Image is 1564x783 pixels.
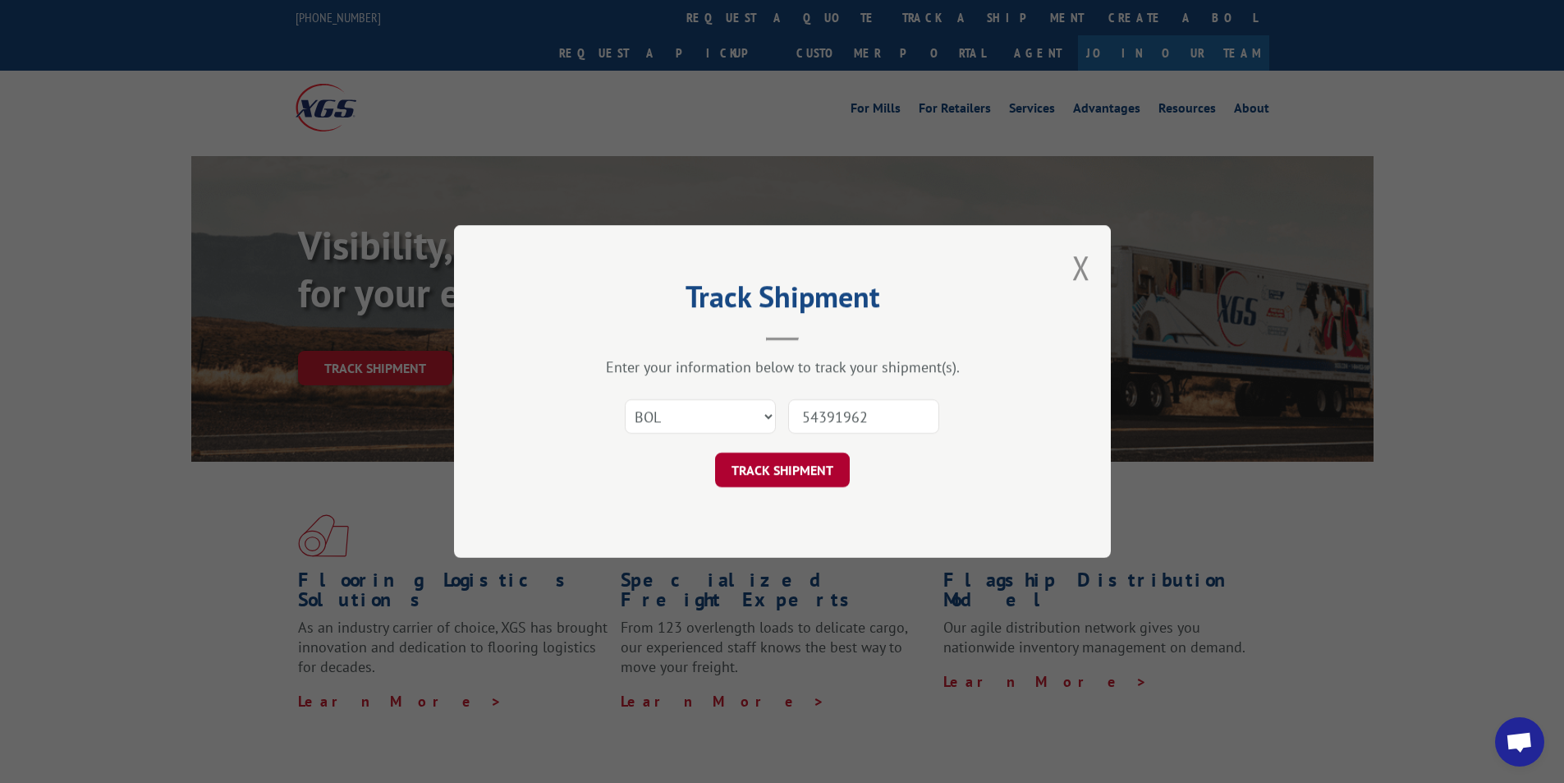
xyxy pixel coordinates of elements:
[536,357,1029,376] div: Enter your information below to track your shipment(s).
[536,285,1029,316] h2: Track Shipment
[1072,246,1090,289] button: Close modal
[788,399,939,434] input: Number(s)
[1495,717,1544,767] div: Open chat
[715,453,850,487] button: TRACK SHIPMENT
